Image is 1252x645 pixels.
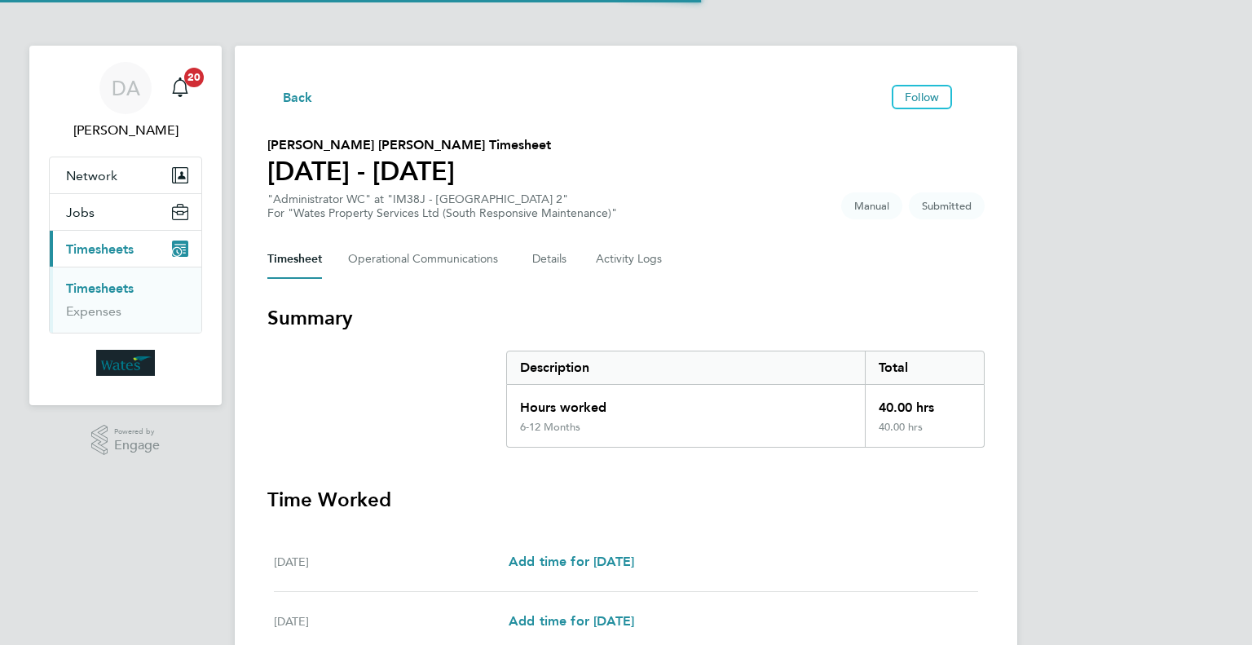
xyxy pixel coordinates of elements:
[509,612,634,631] a: Add time for [DATE]
[267,206,617,220] div: For "Wates Property Services Ltd (South Responsive Maintenance)"
[507,385,865,421] div: Hours worked
[49,62,202,140] a: DA[PERSON_NAME]
[267,192,617,220] div: "Administrator WC" at "IM38J - [GEOGRAPHIC_DATA] 2"
[50,157,201,193] button: Network
[959,93,985,101] button: Timesheets Menu
[184,68,204,87] span: 20
[506,351,985,448] div: Summary
[267,155,551,188] h1: [DATE] - [DATE]
[91,425,161,456] a: Powered byEngage
[509,613,634,629] span: Add time for [DATE]
[596,240,664,279] button: Activity Logs
[509,552,634,572] a: Add time for [DATE]
[50,194,201,230] button: Jobs
[267,487,985,513] h3: Time Worked
[114,439,160,453] span: Engage
[865,385,984,421] div: 40.00 hrs
[112,77,140,99] span: DA
[520,421,580,434] div: 6-12 Months
[164,62,196,114] a: 20
[274,612,509,631] div: [DATE]
[909,192,985,219] span: This timesheet is Submitted.
[66,281,134,296] a: Timesheets
[274,552,509,572] div: [DATE]
[267,135,551,155] h2: [PERSON_NAME] [PERSON_NAME] Timesheet
[532,240,570,279] button: Details
[49,350,202,376] a: Go to home page
[66,168,117,183] span: Network
[892,85,952,109] button: Follow
[267,86,313,107] button: Back
[283,88,313,108] span: Back
[507,351,865,384] div: Description
[267,240,322,279] button: Timesheet
[66,205,95,220] span: Jobs
[348,240,506,279] button: Operational Communications
[865,421,984,447] div: 40.00 hrs
[96,350,155,376] img: wates-logo-retina.png
[267,305,985,331] h3: Summary
[49,121,202,140] span: Dimitar Aleksiev
[66,303,121,319] a: Expenses
[865,351,984,384] div: Total
[509,554,634,569] span: Add time for [DATE]
[50,267,201,333] div: Timesheets
[905,90,939,104] span: Follow
[50,231,201,267] button: Timesheets
[114,425,160,439] span: Powered by
[29,46,222,405] nav: Main navigation
[66,241,134,257] span: Timesheets
[841,192,902,219] span: This timesheet was manually created.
